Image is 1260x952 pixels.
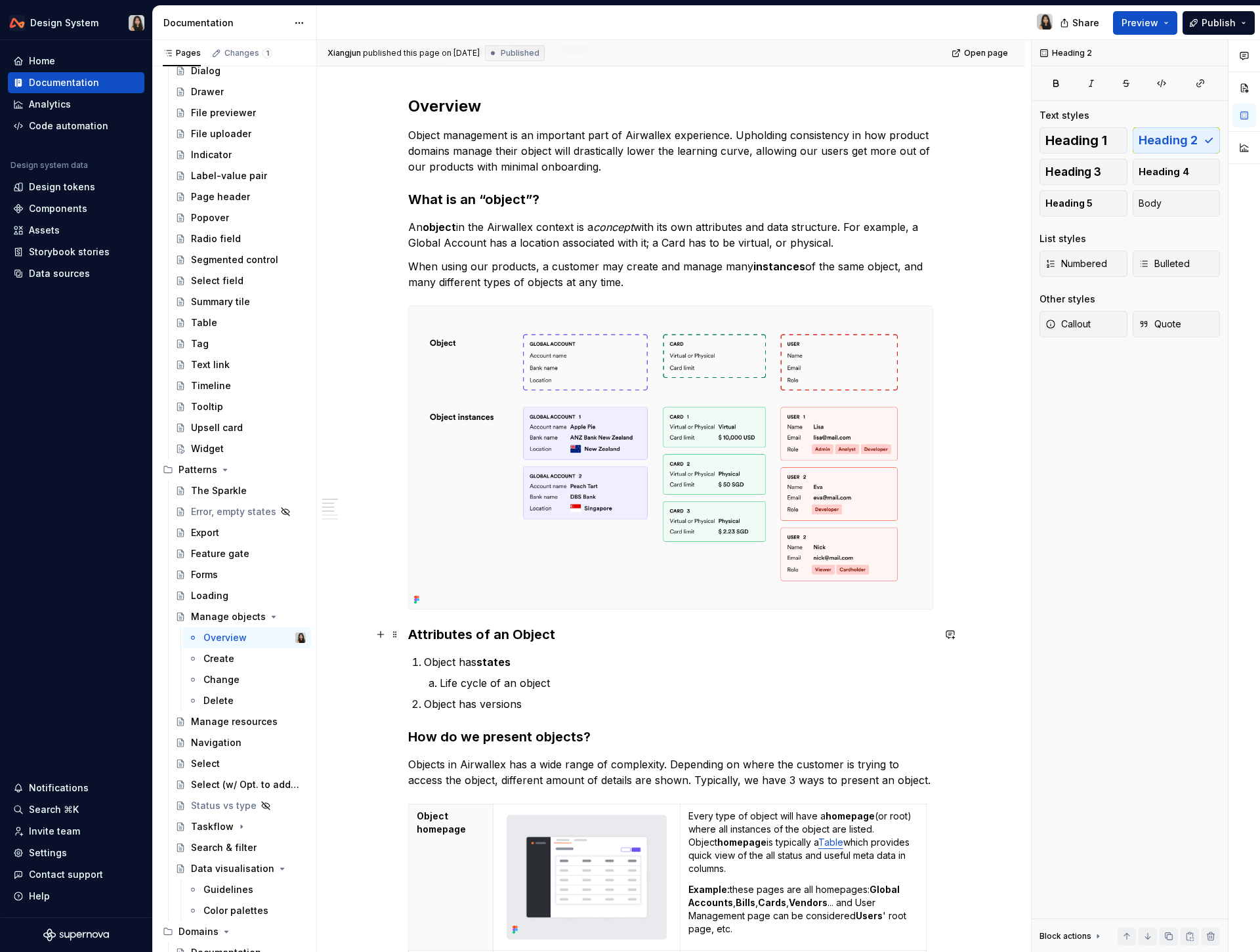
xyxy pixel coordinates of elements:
[826,810,875,821] strong: homepage
[170,438,311,459] a: Widget
[408,219,933,251] p: An in the Airwallex context is a with its own attributes and data structure. For example, a Globa...
[191,862,274,875] div: Data visualisation
[8,51,144,72] a: Home
[753,260,805,273] strong: instances
[170,858,311,879] a: Data visualisation
[8,263,144,284] a: Data sources
[170,585,311,606] a: Loading
[191,736,241,749] div: Navigation
[170,522,311,543] a: Export
[170,417,311,438] a: Upsell card
[1072,16,1099,30] span: Share
[170,795,311,816] a: Status vs type
[8,241,144,262] a: Storybook stories
[182,690,311,711] a: Delete
[182,879,311,900] a: Guidelines
[191,589,228,602] div: Loading
[1039,251,1127,277] button: Numbered
[191,820,234,833] div: Taskflow
[170,165,311,186] a: Label-value pair
[501,48,539,58] span: Published
[170,354,311,375] a: Text link
[8,842,144,863] a: Settings
[170,564,311,585] a: Forms
[1133,159,1221,185] button: Heading 4
[29,202,87,215] div: Components
[191,190,250,203] div: Page header
[191,295,250,308] div: Summary tile
[1139,318,1181,331] span: Quote
[170,186,311,207] a: Page header
[8,799,144,820] button: Search ⌘K
[1122,16,1158,30] span: Preview
[170,312,311,333] a: Table
[29,890,50,903] div: Help
[10,160,88,171] div: Design system data
[178,463,217,476] div: Patterns
[1039,232,1086,245] div: List styles
[29,803,79,816] div: Search ⌘K
[191,274,243,287] div: Select field
[1037,14,1053,30] img: Xiangjun
[203,904,268,917] div: Color palettes
[203,673,240,686] div: Change
[43,928,109,942] a: Supernova Logo
[424,696,933,712] p: Object has versions
[424,654,933,670] p: Object has
[170,501,311,522] a: Error, empty states
[1039,927,1103,945] div: Block actions
[29,54,55,68] div: Home
[170,291,311,312] a: Summary tile
[1039,931,1091,942] div: Block actions
[1133,251,1221,277] button: Bulleted
[191,85,224,98] div: Drawer
[408,728,933,746] h3: How do we present objects?
[191,64,220,77] div: Dialog
[191,106,256,119] div: File previewer
[440,675,933,691] p: Life cycle of an object
[1139,257,1190,270] span: Bulleted
[170,732,311,753] a: Navigation
[8,777,144,798] button: Notifications
[203,652,234,665] div: Create
[178,925,219,938] div: Domains
[8,115,144,136] a: Code automation
[8,864,144,885] button: Contact support
[688,883,918,936] p: these pages are all homepages: , , , ... and User Management page can be considered ' root page, ...
[1183,11,1255,35] button: Publish
[856,910,883,921] strong: Users
[688,884,730,895] strong: Example:
[29,781,89,795] div: Notifications
[30,16,98,30] div: Design System
[191,526,219,539] div: Export
[8,886,144,907] button: Help
[29,868,103,881] div: Contact support
[170,753,311,774] a: Select
[29,98,71,111] div: Analytics
[29,180,95,194] div: Design tokens
[8,94,144,115] a: Analytics
[8,176,144,197] a: Design tokens
[129,15,144,31] img: Xiangjun
[1039,190,1127,217] button: Heading 5
[1039,293,1095,306] div: Other styles
[203,694,234,707] div: Delete
[191,169,267,182] div: Label-value pair
[8,821,144,842] a: Invite team
[1139,197,1162,210] span: Body
[170,543,311,564] a: Feature gate
[191,715,278,728] div: Manage resources
[191,316,217,329] div: Table
[203,631,247,644] div: Overview
[191,127,251,140] div: File uploader
[170,837,311,858] a: Search & filter
[191,505,276,518] div: Error, empty states
[170,270,311,291] a: Select field
[191,442,224,455] div: Widget
[1053,11,1108,35] button: Share
[1202,16,1236,30] span: Publish
[327,48,361,58] span: Xiangjun
[736,897,755,908] strong: Bills
[157,921,311,942] div: Domains
[1113,11,1177,35] button: Preview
